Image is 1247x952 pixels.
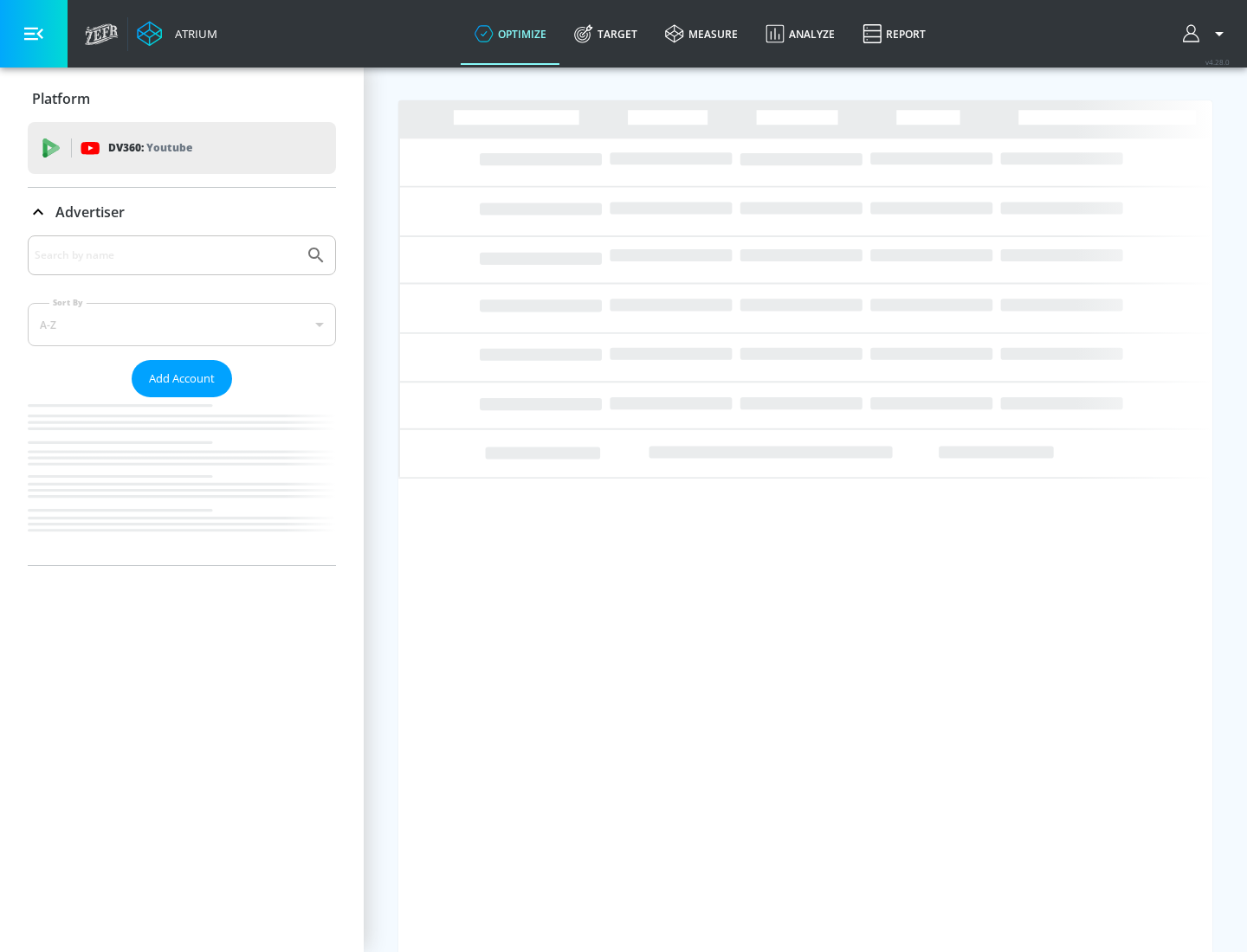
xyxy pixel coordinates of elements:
[461,3,560,65] a: optimize
[28,303,336,346] div: A-Z
[560,3,651,65] a: Target
[35,244,297,267] input: Search by name
[49,297,87,308] label: Sort By
[752,3,849,65] a: Analyze
[32,89,90,108] p: Platform
[651,3,752,65] a: measure
[28,235,336,565] div: Advertiser
[849,3,940,65] a: Report
[137,21,217,47] a: Atrium
[28,74,336,123] div: Platform
[146,138,192,157] p: Youtube
[132,360,232,397] button: Add Account
[108,138,192,158] p: DV360:
[28,188,336,236] div: Advertiser
[28,397,336,565] nav: list of Advertiser
[149,369,215,389] span: Add Account
[28,122,336,174] div: DV360: Youtube
[1205,57,1230,67] span: v 4.28.0
[168,26,217,42] div: Atrium
[55,203,125,222] p: Advertiser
